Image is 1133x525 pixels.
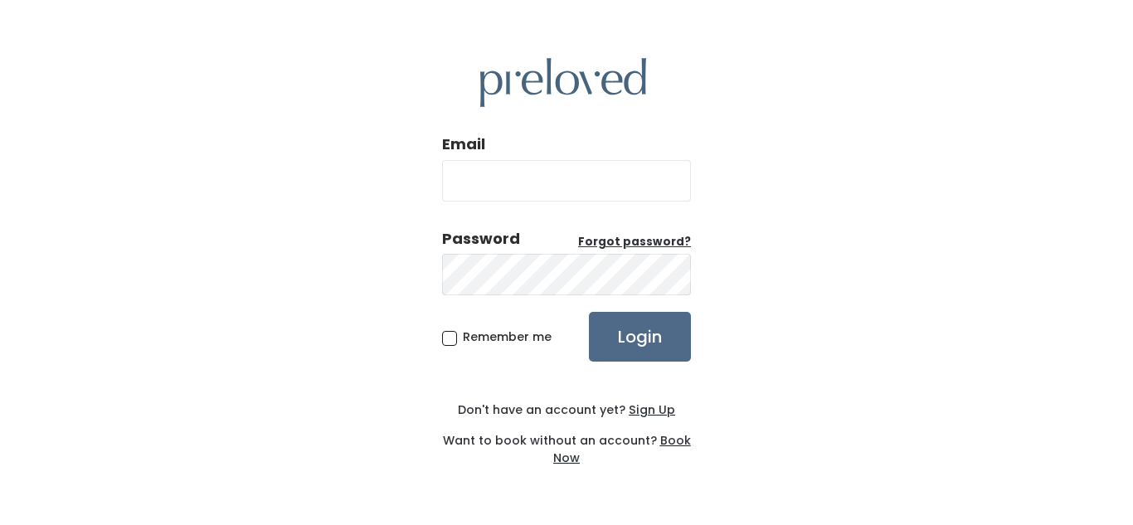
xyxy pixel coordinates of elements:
[442,228,520,250] div: Password
[553,432,691,466] a: Book Now
[442,134,485,155] label: Email
[463,328,552,345] span: Remember me
[442,401,691,419] div: Don't have an account yet?
[625,401,675,418] a: Sign Up
[480,58,646,107] img: preloved logo
[629,401,675,418] u: Sign Up
[589,312,691,362] input: Login
[578,234,691,250] u: Forgot password?
[442,419,691,467] div: Want to book without an account?
[578,234,691,250] a: Forgot password?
